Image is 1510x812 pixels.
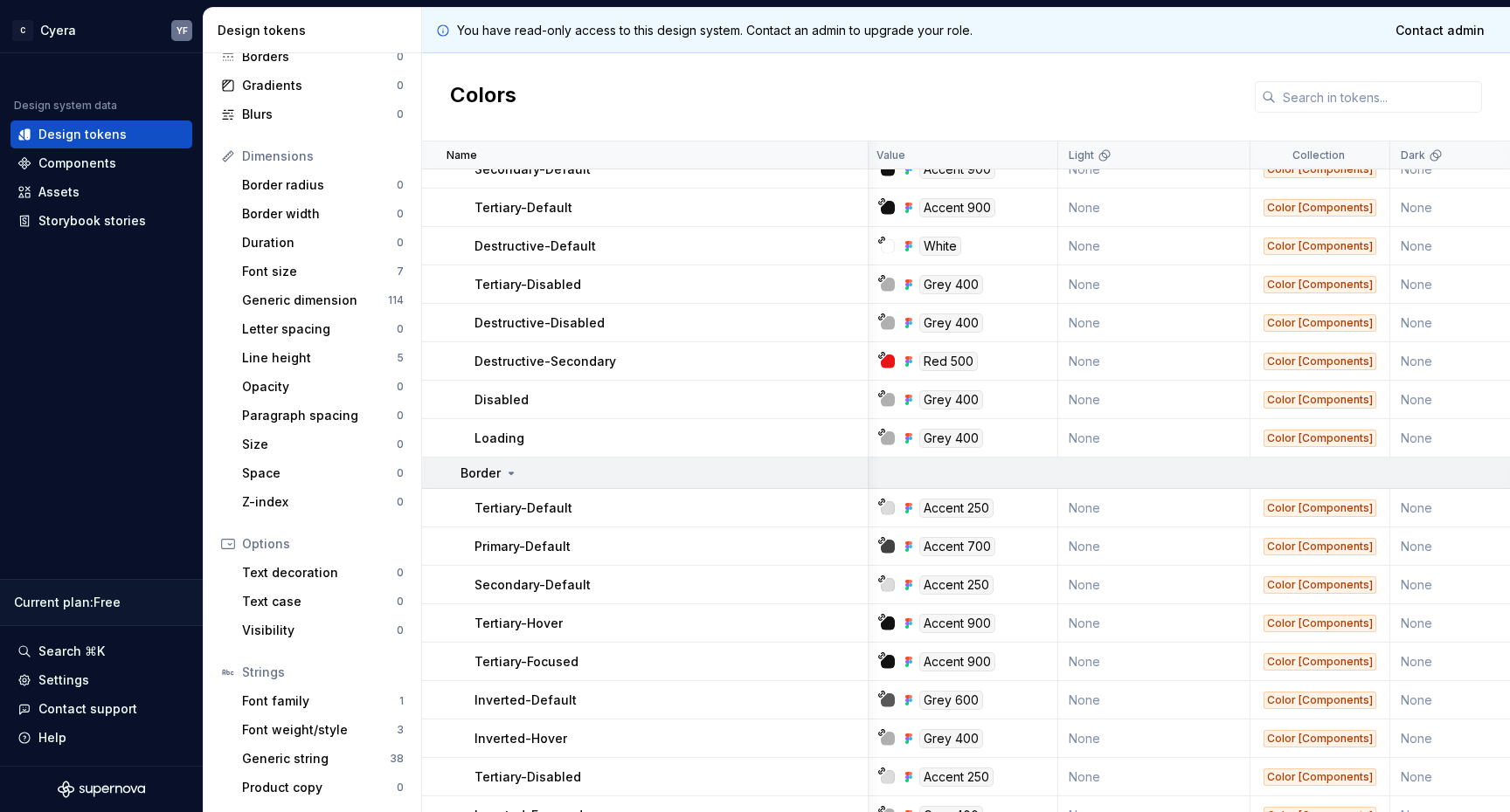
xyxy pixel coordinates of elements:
[242,176,397,194] div: Border radius
[1292,148,1345,162] p: Collection
[10,637,192,665] button: Search ⌘K
[1264,692,1376,709] div: Color [Components]
[58,781,145,798] a: Supernova Logo
[1058,227,1250,265] td: None
[3,11,199,49] button: CCyeraYF
[474,615,563,632] p: Tertiary-Hover
[919,575,994,595] div: Accent 250
[474,692,577,709] p: Inverted-Default
[397,79,404,93] div: 0
[242,106,397,123] div: Blurs
[919,614,995,633] div: Accent 900
[919,767,994,787] div: Accent 250
[242,378,397,396] div: Opacity
[397,351,404,365] div: 5
[397,207,404,221] div: 0
[38,671,89,689] div: Settings
[397,466,404,480] div: 0
[214,100,411,128] a: Blurs0
[1264,199,1376,217] div: Color [Components]
[1058,527,1250,566] td: None
[397,623,404,637] div: 0
[242,263,397,280] div: Font size
[38,126,127,143] div: Design tokens
[474,199,572,217] p: Tertiary-Default
[397,107,404,121] div: 0
[242,436,397,453] div: Size
[235,459,411,487] a: Space0
[1264,353,1376,370] div: Color [Components]
[1264,615,1376,632] div: Color [Components]
[919,537,995,556] div: Accent 700
[242,320,397,338] div: Letter spacing
[14,594,189,611] div: Current plan : Free
[399,694,404,708] div: 1
[1276,81,1482,113] input: Search in tokens...
[474,353,616,370] p: Destructive-Secondary
[397,380,404,394] div: 0
[235,373,411,401] a: Opacity0
[474,499,572,517] p: Tertiary-Default
[474,276,581,293] p: Tertiary-Disabled
[1058,489,1250,527] td: None
[10,207,192,235] a: Storybook stories
[397,495,404,509] div: 0
[38,155,116,172] div: Components
[1396,22,1485,39] span: Contact admin
[919,499,994,518] div: Accent 250
[242,593,397,610] div: Text case
[474,653,578,671] p: Tertiary-Focused
[242,349,397,367] div: Line height
[919,237,961,256] div: White
[38,643,105,660] div: Search ⌘K
[1058,681,1250,719] td: None
[242,77,397,94] div: Gradients
[242,664,404,681] div: Strings
[1058,604,1250,643] td: None
[235,716,411,744] a: Font weight/style3
[1058,304,1250,342] td: None
[235,402,411,430] a: Paragraph spacing0
[397,322,404,336] div: 0
[388,293,404,307] div: 114
[177,24,188,38] div: YF
[235,430,411,458] a: Size0
[242,779,397,796] div: Product copy
[14,99,117,113] div: Design system data
[1058,566,1250,604] td: None
[397,409,404,423] div: 0
[242,292,388,309] div: Generic dimension
[1264,576,1376,594] div: Color [Components]
[397,50,404,64] div: 0
[1264,768,1376,786] div: Color [Components]
[1058,150,1250,189] td: None
[1264,499,1376,517] div: Color [Components]
[40,22,76,39] div: Cyera
[242,692,399,710] div: Font family
[919,313,983,333] div: Grey 400
[876,148,905,162] p: Value
[474,730,567,747] p: Inverted-Hover
[12,20,33,41] div: C
[1058,643,1250,681] td: None
[397,595,404,609] div: 0
[919,352,978,371] div: Red 500
[1058,381,1250,419] td: None
[1264,653,1376,671] div: Color [Components]
[235,344,411,372] a: Line height5
[235,200,411,228] a: Border width0
[919,275,983,294] div: Grey 400
[1058,758,1250,796] td: None
[242,721,397,739] div: Font weight/style
[474,314,605,332] p: Destructive-Disabled
[10,695,192,723] button: Contact support
[397,723,404,737] div: 3
[919,198,995,217] div: Accent 900
[919,691,983,710] div: Grey 600
[10,178,192,206] a: Assets
[235,687,411,715] a: Font family1
[1069,148,1094,162] p: Light
[447,148,477,162] p: Name
[397,566,404,580] div: 0
[397,781,404,795] div: 0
